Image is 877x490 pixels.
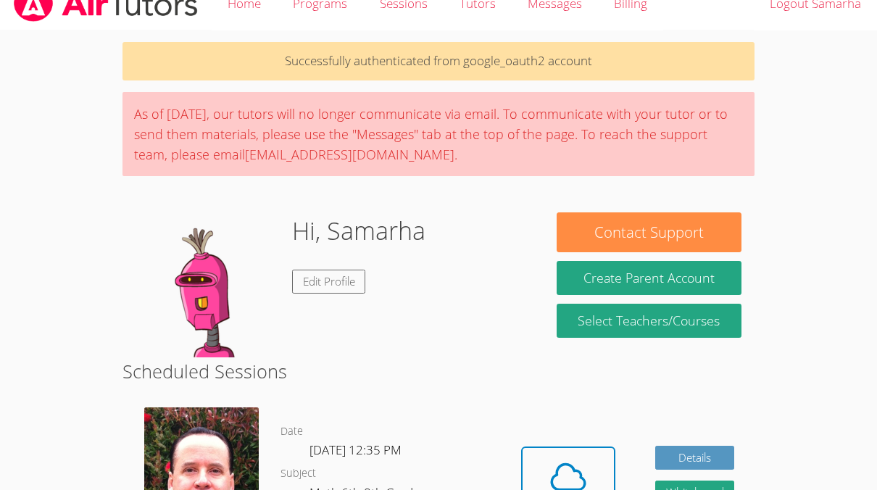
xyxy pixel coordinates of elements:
[557,261,742,295] button: Create Parent Account
[557,212,742,252] button: Contact Support
[655,446,735,470] a: Details
[280,465,316,483] dt: Subject
[122,357,754,385] h2: Scheduled Sessions
[280,423,303,441] dt: Date
[122,42,754,80] p: Successfully authenticated from google_oauth2 account
[557,304,742,338] a: Select Teachers/Courses
[122,92,754,176] div: As of [DATE], our tutors will no longer communicate via email. To communicate with your tutor or ...
[292,212,425,249] h1: Hi, Samarha
[309,441,402,458] span: [DATE] 12:35 PM
[292,270,366,294] a: Edit Profile
[136,212,280,357] img: default.png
